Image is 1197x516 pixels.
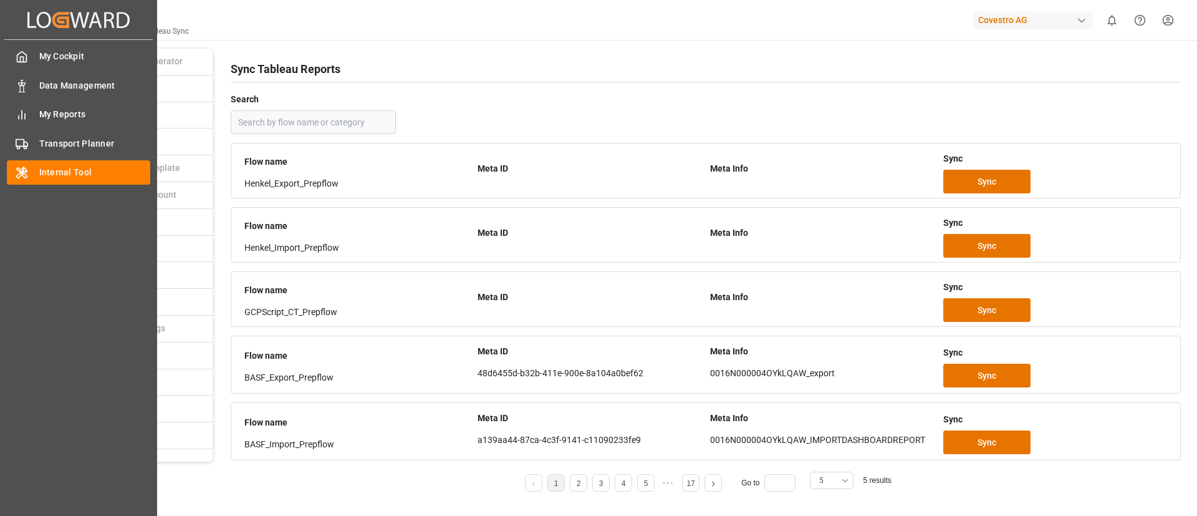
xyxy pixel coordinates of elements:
div: Flow name [244,280,469,301]
span: Sync [978,436,996,449]
li: 17 [682,474,699,492]
li: 2 [570,474,587,492]
button: Sync [943,431,1031,454]
button: Sync [943,234,1031,258]
span: My Cockpit [39,50,151,63]
li: 3 [592,474,610,492]
div: Henkel_Export_Prepflow [244,177,469,190]
div: Meta ID [478,286,702,308]
p: 48d6455d-b32b-411e-900e-8a104a0bef62 [478,367,702,380]
a: 4 [622,479,626,488]
span: Sync [978,175,996,188]
div: Meta Info [710,222,935,244]
button: Covestro AG [973,8,1098,32]
div: Meta Info [710,158,935,180]
a: Internal Tool [7,160,150,185]
span: My Reports [39,108,151,121]
p: 0016N000004OYkLQAW_export [710,367,935,380]
h4: Search [231,91,1181,109]
div: BASF_Export_Prepflow [244,371,469,384]
button: open menu [810,472,853,489]
span: Internal Tool [39,166,151,179]
button: Sync [943,364,1031,387]
input: Search by flow name or category [231,110,396,134]
span: Transport Planner [39,137,151,150]
div: BASF_Import_Prepflow [244,438,469,451]
button: Help Center [1126,6,1154,34]
a: My Cockpit [7,44,150,69]
a: 17 [686,479,695,488]
li: Next Page [704,474,722,492]
button: Sync [943,298,1031,322]
div: Meta ID [478,341,702,363]
div: Flow name [244,215,469,237]
div: Go to [741,474,800,492]
div: Sync [943,342,1168,364]
div: Flow name [244,151,469,173]
a: 3 [599,479,603,488]
li: 5 [637,474,655,492]
div: Henkel_Import_Prepflow [244,241,469,255]
span: Sync [978,369,996,382]
div: Sync [943,212,1168,234]
p: a139aa44-87ca-4c3f-9141-c11090233fe9 [478,434,702,447]
a: 1 [554,479,559,488]
a: 5 [644,479,648,488]
div: Meta Info [710,341,935,363]
a: Data Management [7,73,150,97]
p: 0016N000004OYkLQAW_IMPORTDASHBOARDREPORT [710,434,935,447]
h1: Sync Tableau Reports [231,58,1181,79]
button: show 0 new notifications [1098,6,1126,34]
li: 1 [547,474,565,492]
span: Sync [978,240,996,253]
div: GCPScript_CT_Prepflow [244,306,469,319]
div: Meta ID [478,222,702,244]
div: Sync [943,409,1168,431]
div: Meta Info [710,407,935,429]
div: Flow name [244,345,469,367]
a: 2 [577,479,581,488]
div: Sync [943,148,1168,170]
li: Previous Page [525,474,542,492]
span: 5 [819,475,824,486]
a: My Reports [7,102,150,127]
div: Meta Info [710,286,935,308]
span: Sync [978,304,996,317]
li: 4 [615,474,632,492]
div: Meta ID [478,407,702,429]
span: Data Management [39,79,151,92]
div: Meta ID [478,158,702,180]
a: Transport Planner [7,131,150,155]
li: Next 5 Pages [660,474,677,492]
div: Flow name [244,412,469,434]
button: Sync [943,170,1031,193]
div: Sync [943,276,1168,298]
div: Covestro AG [973,11,1093,29]
span: 5 results [863,476,891,485]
